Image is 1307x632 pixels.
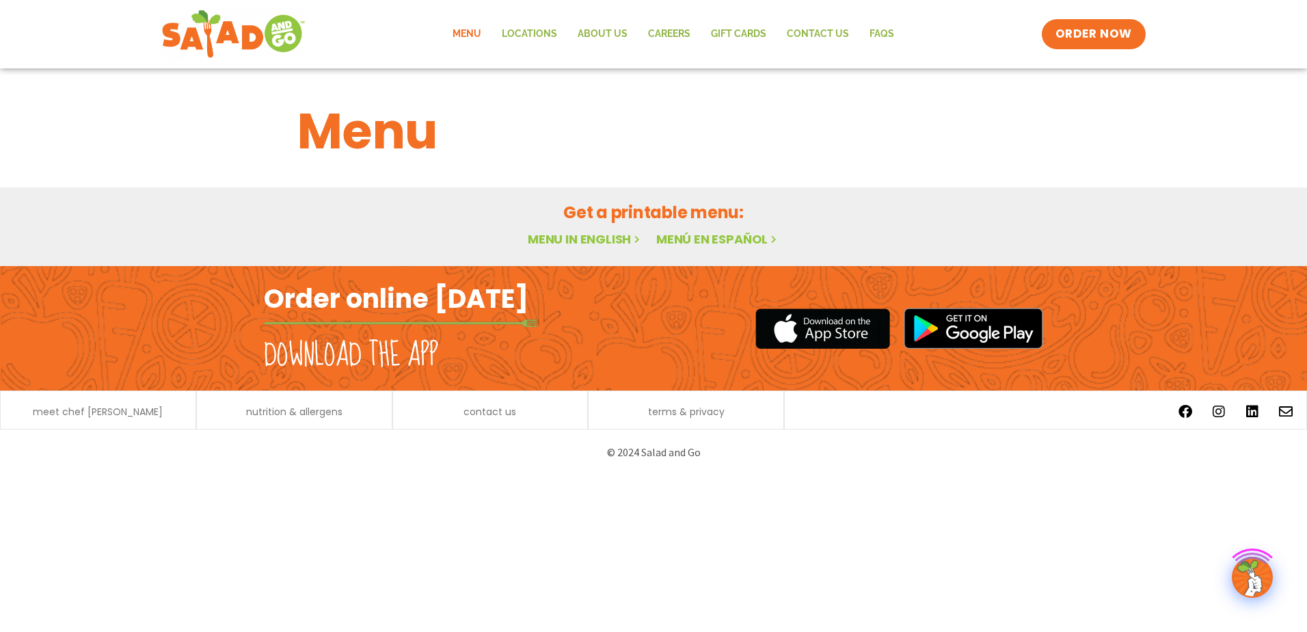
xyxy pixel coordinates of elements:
a: About Us [567,18,638,50]
a: contact us [463,407,516,417]
a: FAQs [859,18,904,50]
h2: Get a printable menu: [297,200,1010,224]
a: ORDER NOW [1042,19,1146,49]
a: GIFT CARDS [701,18,777,50]
a: terms & privacy [648,407,725,417]
a: nutrition & allergens [246,407,342,417]
p: © 2024 Salad and Go [271,443,1036,462]
img: fork [264,319,537,327]
nav: Menu [442,18,904,50]
a: Careers [638,18,701,50]
h2: Download the app [264,337,438,375]
h2: Order online [DATE] [264,282,528,315]
a: Menu [442,18,491,50]
h1: Menu [297,94,1010,168]
a: Menu in English [528,231,643,248]
img: new-SAG-logo-768×292 [161,7,306,62]
img: appstore [755,306,890,351]
a: meet chef [PERSON_NAME] [33,407,163,417]
a: Locations [491,18,567,50]
a: Contact Us [777,18,859,50]
a: Menú en español [656,231,779,248]
span: ORDER NOW [1055,26,1132,42]
img: google_play [904,308,1043,349]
